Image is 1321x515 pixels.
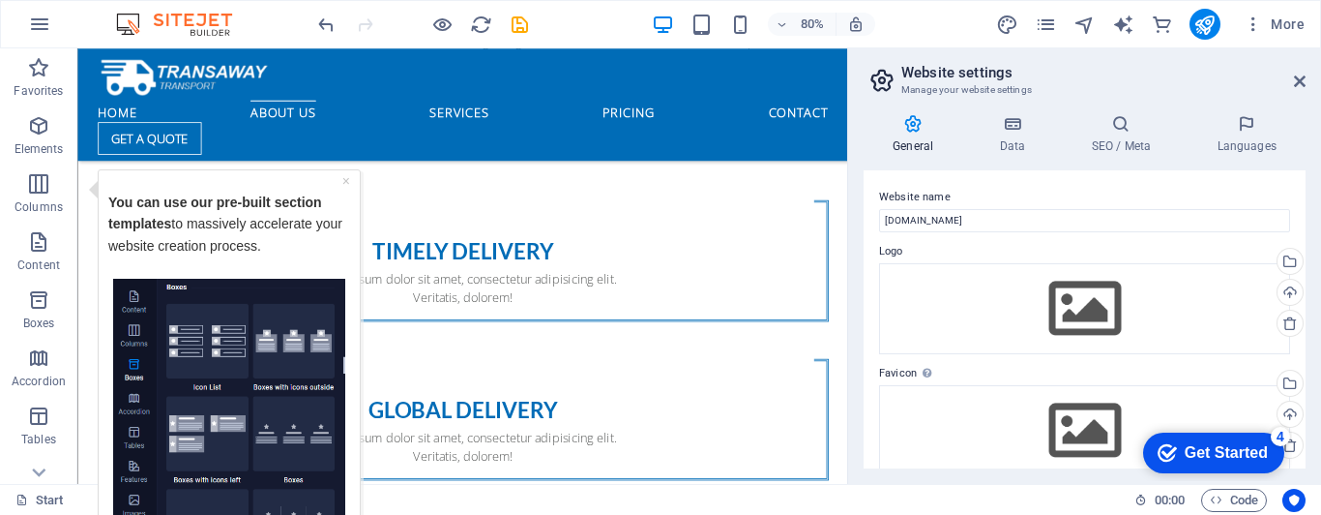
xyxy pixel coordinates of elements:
[509,14,531,36] i: Save (Ctrl+S)
[996,14,1018,36] i: Design (Ctrl+Alt+Y)
[1244,15,1305,34] span: More
[1236,9,1312,40] button: More
[864,114,970,155] h4: General
[1062,114,1188,155] h4: SEO / Meta
[797,13,828,36] h6: 80%
[996,13,1019,36] button: design
[1035,13,1058,36] button: pages
[879,240,1290,263] label: Logo
[1151,14,1173,36] i: Commerce
[15,10,157,50] div: Get Started 4 items remaining, 20% complete
[879,209,1290,232] input: Name...
[1035,14,1057,36] i: Pages (Ctrl+Alt+S)
[1201,489,1267,512] button: Code
[508,13,531,36] button: save
[314,13,338,36] button: undo
[901,64,1306,81] h2: Website settings
[111,13,256,36] img: Editor Logo
[1193,14,1216,36] i: Publish
[1168,493,1171,507] span: :
[25,22,267,109] p: to massively accelerate your website creation process. ​
[23,316,55,331] p: Boxes
[259,1,267,22] div: Close tooltip
[1189,9,1220,40] button: publish
[57,21,140,39] div: Get Started
[1210,489,1258,512] span: Code
[211,453,267,481] a: Next
[847,15,865,33] i: On resize automatically adjust zoom level to fit chosen device.
[879,263,1290,354] div: Select files from the file manager, stock photos, or upload file(s)
[1151,13,1174,36] button: commerce
[430,13,454,36] button: Click here to leave preview mode and continue editing
[17,257,60,273] p: Content
[315,14,338,36] i: Undo: Change languages (Ctrl+Z)
[879,385,1290,476] div: Select files from the file manager, stock photos, or upload file(s)
[15,489,64,512] a: Click to cancel selection. Double-click to open Pages
[970,114,1062,155] h4: Data
[15,199,63,215] p: Columns
[21,432,56,447] p: Tables
[14,83,63,99] p: Favorites
[879,186,1290,209] label: Website name
[879,362,1290,385] label: Favicon
[469,13,492,36] button: reload
[470,14,492,36] i: Reload page
[1155,489,1185,512] span: 00 00
[901,81,1267,99] h3: Manage your website settings
[143,4,162,23] div: 4
[1073,13,1097,36] button: navigator
[25,25,130,41] strong: You can use our
[1134,489,1186,512] h6: Session time
[25,405,267,448] p: Click on any category and click next.
[15,141,64,157] p: Elements
[1112,13,1135,36] button: text_generator
[768,13,837,36] button: 80%
[259,4,267,19] a: ×
[1282,489,1306,512] button: Usercentrics
[12,374,66,389] p: Accordion
[1188,114,1306,155] h4: Languages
